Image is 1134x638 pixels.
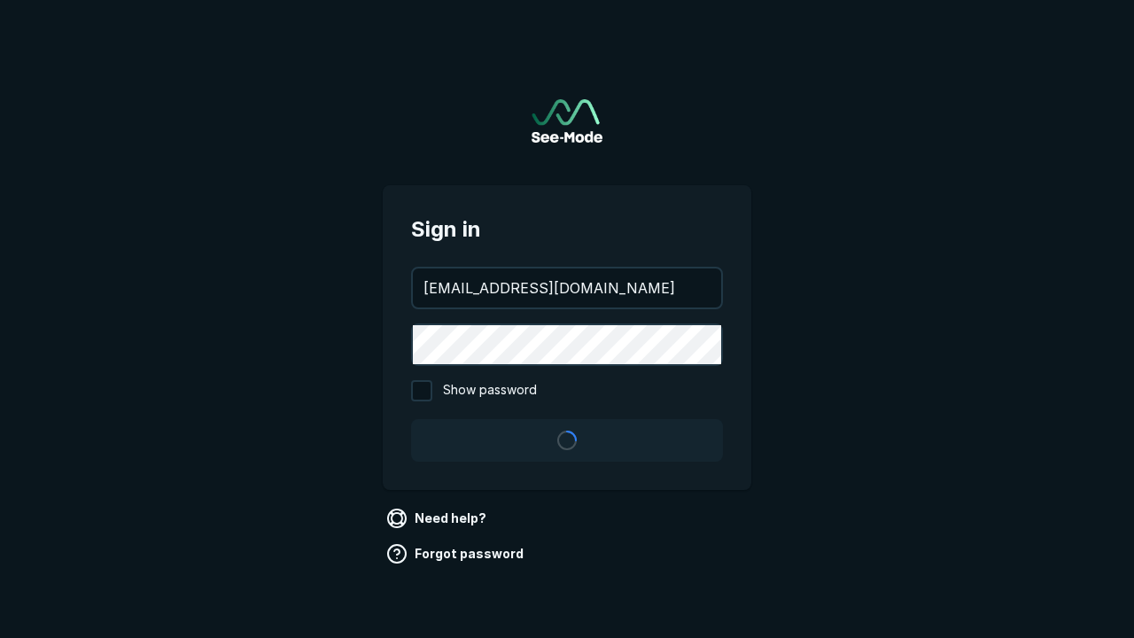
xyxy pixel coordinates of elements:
img: See-Mode Logo [532,99,602,143]
span: Sign in [411,214,723,245]
a: Need help? [383,504,493,533]
span: Show password [443,380,537,401]
a: Forgot password [383,540,531,568]
input: your@email.com [413,268,721,307]
a: Go to sign in [532,99,602,143]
